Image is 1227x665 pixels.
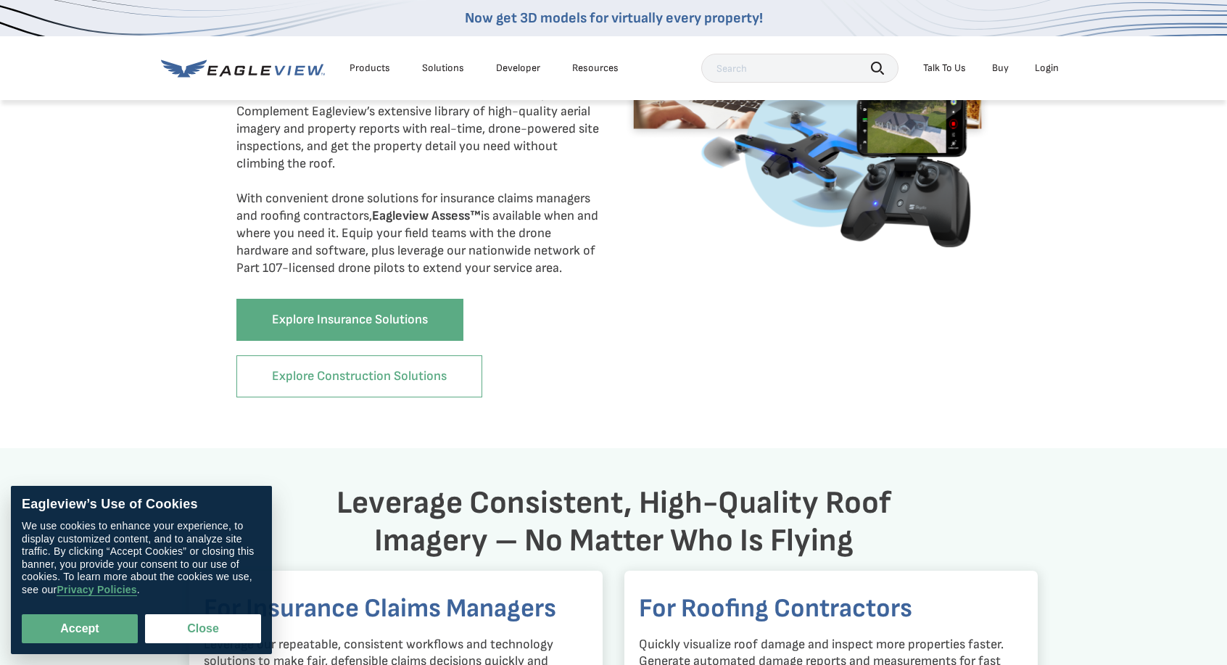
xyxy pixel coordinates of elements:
div: Eagleview’s Use of Cookies [22,497,261,513]
h3: Leverage Consistent, High-Quality Roof Imagery – No Matter Who Is Flying [300,484,928,560]
h4: For Roofing Contractors [639,592,1023,627]
strong: Eagleview Assess™ [372,208,481,223]
button: Close [145,614,261,643]
a: Now get 3D models for virtually every property! [465,9,763,27]
div: Resources [572,62,619,75]
div: Solutions [422,62,464,75]
input: Search [701,54,898,83]
div: We use cookies to enhance your experience, to display customized content, and to analyze site tra... [22,520,261,596]
button: Accept [22,614,138,643]
h4: For Insurance Claims Managers [204,592,588,627]
a: Privacy Policies [57,584,136,596]
div: Login [1035,62,1059,75]
div: Products [350,62,390,75]
a: Explore Construction Solutions [236,355,482,397]
div: Talk To Us [923,62,966,75]
a: Developer [496,62,540,75]
a: Explore Insurance Solutions [236,299,463,341]
p: uses simple-to-fly, fully autonomous drones to deliver clear and consistent property imagery, pre... [236,33,603,277]
a: Buy [992,62,1009,75]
